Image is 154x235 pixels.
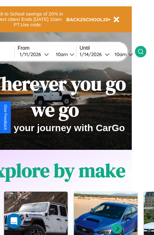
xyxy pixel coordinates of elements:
b: BACK2SCHOOL20 [66,17,109,22]
button: 1/11/2026 [18,51,51,58]
label: Until [80,45,135,51]
div: 10am [111,51,128,57]
div: Give Feedback [3,105,8,130]
div: 1 / 14 / 2026 [80,51,105,57]
div: 1 / 11 / 2026 [20,51,44,57]
label: From [18,45,76,51]
button: 10am [110,51,135,58]
iframe: Intercom live chat [6,213,22,229]
div: 10am [53,51,70,57]
button: 10am [51,51,76,58]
